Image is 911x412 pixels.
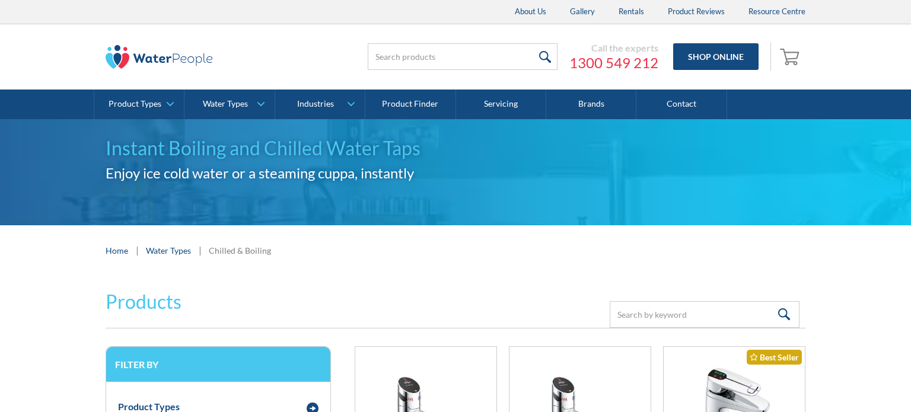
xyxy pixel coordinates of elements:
a: Product Finder [365,90,455,119]
img: The Water People [106,45,212,69]
a: Industries [275,90,365,119]
a: Home [106,244,128,257]
h1: Instant Boiling and Chilled Water Taps [106,134,805,162]
a: Shop Online [673,43,759,70]
a: Servicing [456,90,546,119]
h2: Products [106,288,181,316]
h3: Filter by [115,359,321,370]
div: Industries [297,99,334,109]
div: Water Types [203,99,248,109]
input: Search by keyword [610,301,799,328]
div: | [197,243,203,257]
a: Product Types [94,90,184,119]
input: Search products [368,43,558,70]
div: | [134,243,140,257]
div: Product Types [109,99,161,109]
a: Contact [636,90,727,119]
a: Water Types [184,90,274,119]
a: Brands [546,90,636,119]
h2: Enjoy ice cold water or a steaming cuppa, instantly [106,162,805,184]
a: 1300 549 212 [569,54,658,72]
div: Chilled & Boiling [209,244,271,257]
div: Best Seller [747,350,802,365]
a: Open empty cart [777,43,805,71]
a: Water Types [146,244,191,257]
img: shopping cart [780,47,802,66]
div: Call the experts [569,42,658,54]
